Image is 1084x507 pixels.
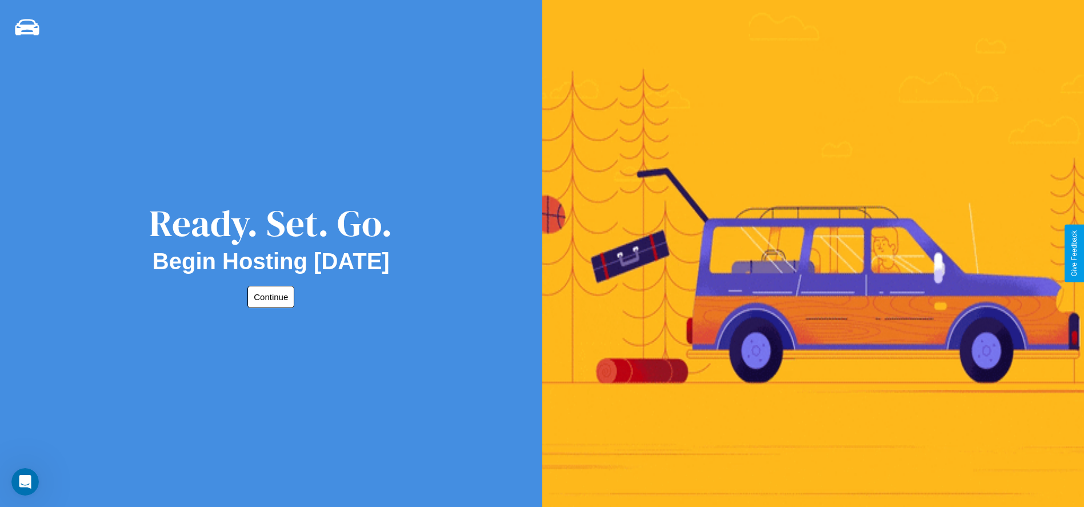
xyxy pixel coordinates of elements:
div: Give Feedback [1070,230,1078,277]
iframe: Intercom live chat [11,468,39,496]
button: Continue [247,286,294,308]
h2: Begin Hosting [DATE] [153,249,390,274]
div: Ready. Set. Go. [149,198,393,249]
